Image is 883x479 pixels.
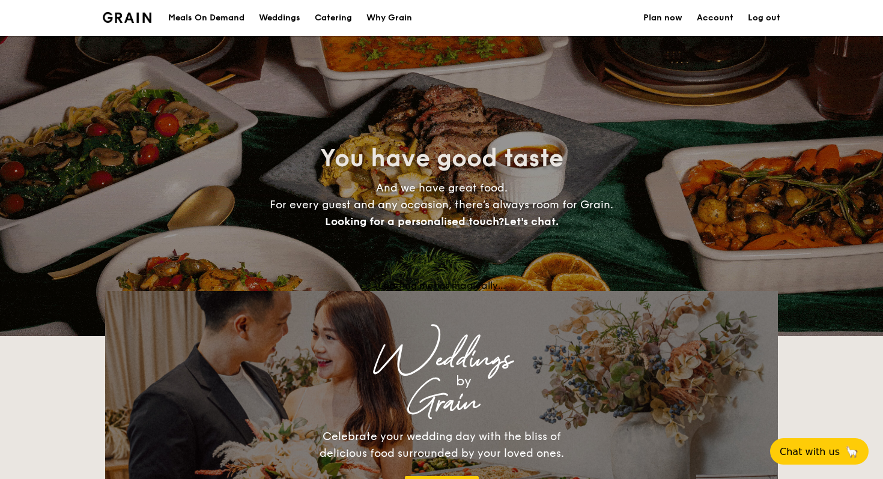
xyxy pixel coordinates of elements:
[780,446,840,457] span: Chat with us
[255,370,672,392] div: by
[103,12,151,23] a: Logotype
[845,445,859,459] span: 🦙
[306,428,577,462] div: Celebrate your wedding day with the bliss of delicious food surrounded by your loved ones.
[504,215,559,228] span: Let's chat.
[211,349,672,370] div: Weddings
[211,392,672,414] div: Grain
[770,438,869,465] button: Chat with us🦙
[103,12,151,23] img: Grain
[105,280,778,291] div: Loading menus magically...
